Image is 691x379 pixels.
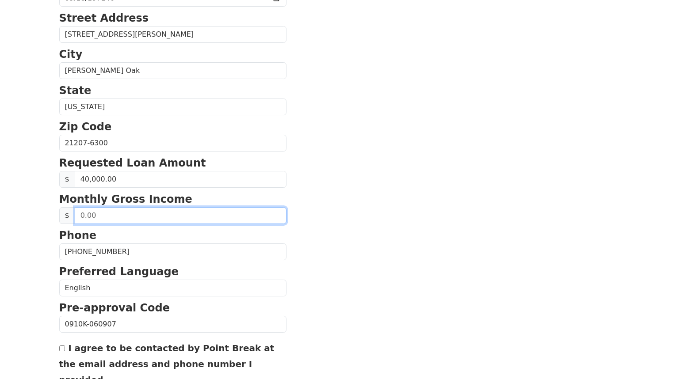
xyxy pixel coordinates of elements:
[59,84,92,97] strong: State
[59,265,179,278] strong: Preferred Language
[59,121,112,133] strong: Zip Code
[59,243,286,260] input: Phone
[59,191,286,207] p: Monthly Gross Income
[75,171,286,188] input: Requested Loan Amount
[59,229,97,242] strong: Phone
[59,157,206,169] strong: Requested Loan Amount
[59,62,286,79] input: City
[59,171,75,188] span: $
[59,48,83,61] strong: City
[75,207,286,224] input: 0.00
[59,207,75,224] span: $
[59,316,286,333] input: Pre-approval Code
[59,12,149,24] strong: Street Address
[59,302,170,314] strong: Pre-approval Code
[59,135,286,152] input: Zip Code
[59,26,286,43] input: Street Address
